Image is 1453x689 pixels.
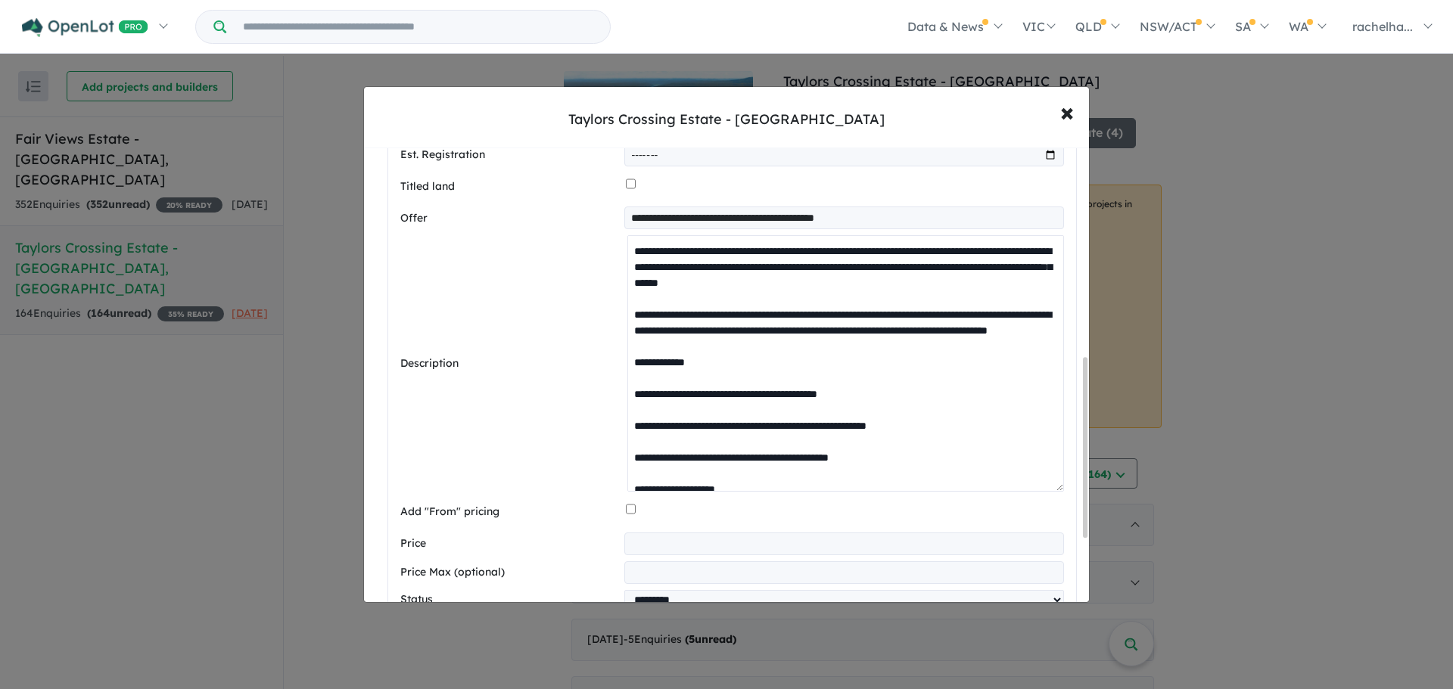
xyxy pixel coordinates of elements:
div: Taylors Crossing Estate - [GEOGRAPHIC_DATA] [568,110,885,129]
img: Openlot PRO Logo White [22,18,148,37]
span: rachelha... [1352,19,1413,34]
label: Price [400,535,618,553]
label: Est. Registration [400,146,618,164]
label: Description [400,355,621,373]
label: Offer [400,209,618,228]
label: Add "From" pricing [400,503,620,521]
label: Status [400,591,618,609]
span: × [1060,95,1074,128]
input: Try estate name, suburb, builder or developer [229,11,607,43]
label: Titled land [400,178,620,196]
label: Price Max (optional) [400,563,618,582]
